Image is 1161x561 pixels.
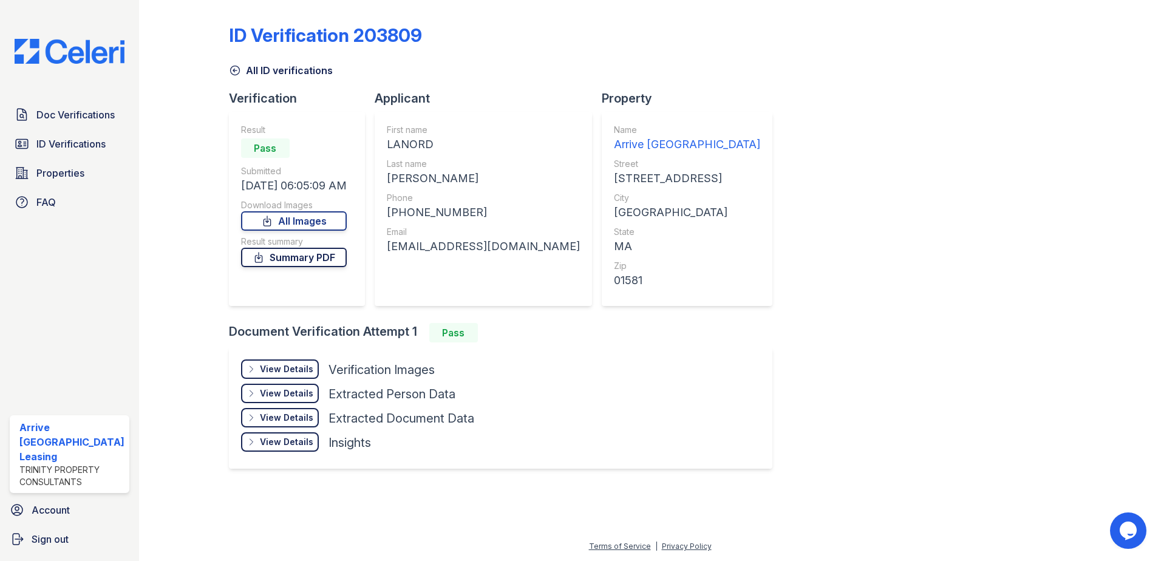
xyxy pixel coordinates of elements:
div: MA [614,238,760,255]
div: View Details [260,412,313,424]
div: Insights [329,434,371,451]
div: Zip [614,260,760,272]
div: Download Images [241,199,347,211]
a: Summary PDF [241,248,347,267]
div: Submitted [241,165,347,177]
div: Arrive [GEOGRAPHIC_DATA] [614,136,760,153]
a: FAQ [10,190,129,214]
a: Terms of Service [589,542,651,551]
div: Email [387,226,580,238]
div: Applicant [375,90,602,107]
span: Account [32,503,70,517]
a: All ID verifications [229,63,333,78]
div: [EMAIL_ADDRESS][DOMAIN_NAME] [387,238,580,255]
div: Extracted Document Data [329,410,474,427]
span: Doc Verifications [36,107,115,122]
div: Verification [229,90,375,107]
iframe: chat widget [1110,512,1149,549]
div: Arrive [GEOGRAPHIC_DATA] Leasing [19,420,124,464]
div: Street [614,158,760,170]
div: Extracted Person Data [329,386,455,403]
div: Pass [429,323,478,342]
div: [STREET_ADDRESS] [614,170,760,187]
div: Trinity Property Consultants [19,464,124,488]
div: [GEOGRAPHIC_DATA] [614,204,760,221]
img: CE_Logo_Blue-a8612792a0a2168367f1c8372b55b34899dd931a85d93a1a3d3e32e68fde9ad4.png [5,39,134,64]
a: ID Verifications [10,132,129,156]
div: View Details [260,363,313,375]
div: Pass [241,138,290,158]
div: [PERSON_NAME] [387,170,580,187]
div: First name [387,124,580,136]
span: FAQ [36,195,56,209]
div: State [614,226,760,238]
div: Property [602,90,782,107]
a: Sign out [5,527,134,551]
a: Privacy Policy [662,542,712,551]
div: City [614,192,760,204]
div: Verification Images [329,361,435,378]
a: Doc Verifications [10,103,129,127]
a: Account [5,498,134,522]
div: View Details [260,387,313,399]
span: Properties [36,166,84,180]
div: Result [241,124,347,136]
div: ID Verification 203809 [229,24,422,46]
a: Name Arrive [GEOGRAPHIC_DATA] [614,124,760,153]
div: | [655,542,658,551]
div: [DATE] 06:05:09 AM [241,177,347,194]
span: Sign out [32,532,69,546]
div: Name [614,124,760,136]
div: Last name [387,158,580,170]
div: Result summary [241,236,347,248]
a: Properties [10,161,129,185]
div: 01581 [614,272,760,289]
div: [PHONE_NUMBER] [387,204,580,221]
div: View Details [260,436,313,448]
span: ID Verifications [36,137,106,151]
div: Phone [387,192,580,204]
div: LANORD [387,136,580,153]
a: All Images [241,211,347,231]
div: Document Verification Attempt 1 [229,323,782,342]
